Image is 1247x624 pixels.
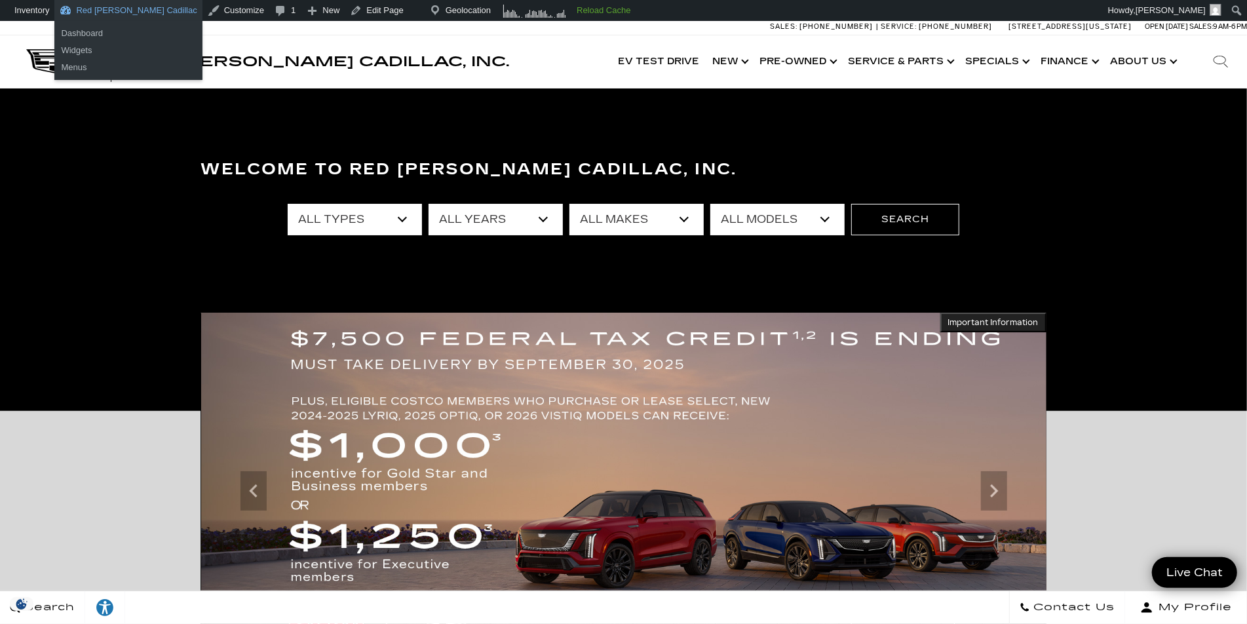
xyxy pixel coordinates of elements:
[7,597,37,611] section: Click to Open Cookie Consent Modal
[940,313,1046,332] button: Important Information
[20,598,75,617] span: Search
[1145,22,1188,31] span: Open [DATE]
[1009,591,1125,624] a: Contact Us
[1213,22,1247,31] span: 9 AM-6 PM
[1153,598,1232,617] span: My Profile
[1152,557,1237,588] a: Live Chat
[753,35,841,88] a: Pre-Owned
[201,157,1046,183] h3: Welcome to Red [PERSON_NAME] Cadillac, Inc.
[1125,591,1247,624] button: Open user profile menu
[959,35,1034,88] a: Specials
[85,591,125,624] a: Explore your accessibility options
[981,471,1007,511] div: Next
[611,35,706,88] a: EV Test Drive
[577,5,630,15] strong: Reload Cache
[770,23,876,30] a: Sales: [PHONE_NUMBER]
[85,598,125,617] div: Explore your accessibility options
[1136,5,1206,15] span: [PERSON_NAME]
[54,25,202,42] a: Dashboard
[131,55,509,68] a: Red [PERSON_NAME] Cadillac, Inc.
[1008,22,1132,31] a: [STREET_ADDRESS][US_STATE]
[919,22,992,31] span: [PHONE_NUMBER]
[288,204,422,235] select: Filter by type
[710,204,845,235] select: Filter by model
[131,54,509,69] span: Red [PERSON_NAME] Cadillac, Inc.
[876,23,995,30] a: Service: [PHONE_NUMBER]
[851,204,959,235] button: Search
[1030,598,1115,617] span: Contact Us
[1189,22,1213,31] span: Sales:
[799,22,873,31] span: [PHONE_NUMBER]
[841,35,959,88] a: Service & Parts
[569,204,704,235] select: Filter by make
[240,471,267,511] div: Previous
[706,35,753,88] a: New
[26,49,92,74] img: Cadillac Dark Logo with Cadillac White Text
[429,204,563,235] select: Filter by year
[502,5,567,18] img: Visitors over 48 hours. Click for more Clicky Site Stats.
[948,317,1039,328] span: Important Information
[1160,565,1229,580] span: Live Chat
[770,22,797,31] span: Sales:
[1034,35,1103,88] a: Finance
[1103,35,1181,88] a: About Us
[54,42,202,59] a: Widgets
[881,22,917,31] span: Service:
[54,59,202,76] a: Menus
[7,597,37,611] img: Opt-Out Icon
